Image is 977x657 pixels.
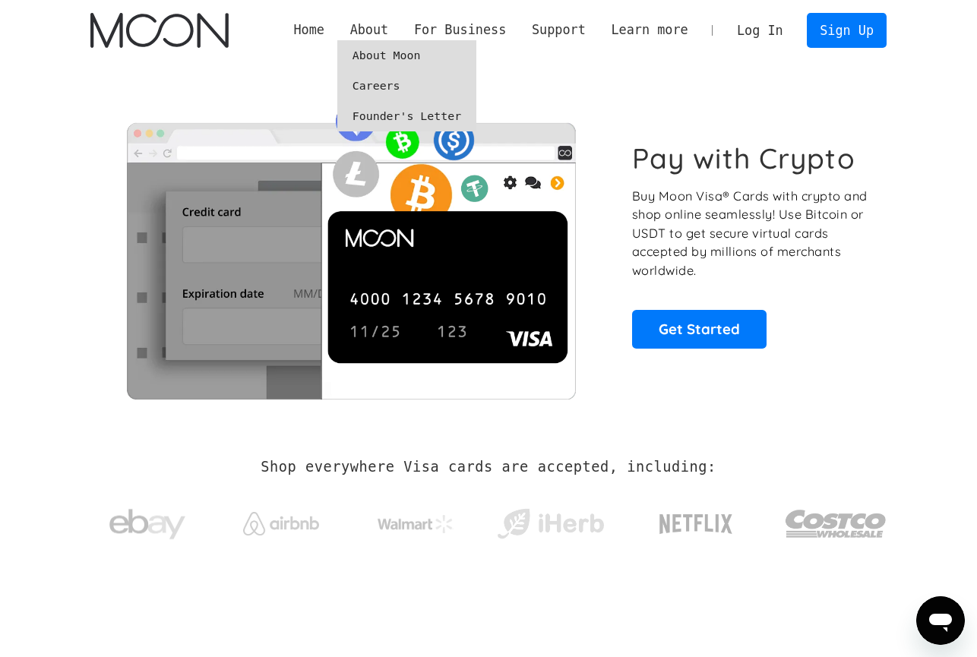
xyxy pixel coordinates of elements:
[532,21,586,39] div: Support
[90,13,228,48] img: Moon Logo
[225,497,338,543] a: Airbnb
[350,21,389,39] div: About
[494,504,607,544] img: iHerb
[632,310,767,348] a: Get Started
[628,490,764,551] a: Netflix
[90,13,228,48] a: home
[916,596,965,645] iframe: Button to launch messaging window
[337,40,476,71] a: About Moon
[90,90,611,399] img: Moon Cards let you spend your crypto anywhere Visa is accepted.
[401,21,519,39] div: For Business
[611,21,688,39] div: Learn more
[632,141,855,175] h1: Pay with Crypto
[414,21,506,39] div: For Business
[807,13,886,47] a: Sign Up
[519,21,598,39] div: Support
[90,485,204,556] a: ebay
[337,40,476,131] nav: About
[494,489,607,551] a: iHerb
[261,459,716,475] h2: Shop everywhere Visa cards are accepted, including:
[281,21,337,39] a: Home
[337,101,476,131] a: Founder's Letter
[109,501,185,548] img: ebay
[599,21,701,39] div: Learn more
[337,21,401,39] div: About
[359,500,473,541] a: Walmart
[337,71,476,101] a: Careers
[785,480,887,560] a: Costco
[658,505,734,543] img: Netflix
[785,495,887,552] img: Costco
[378,515,454,533] img: Walmart
[632,187,870,280] p: Buy Moon Visa® Cards with crypto and shop online seamlessly! Use Bitcoin or USDT to get secure vi...
[243,512,319,535] img: Airbnb
[724,14,795,47] a: Log In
